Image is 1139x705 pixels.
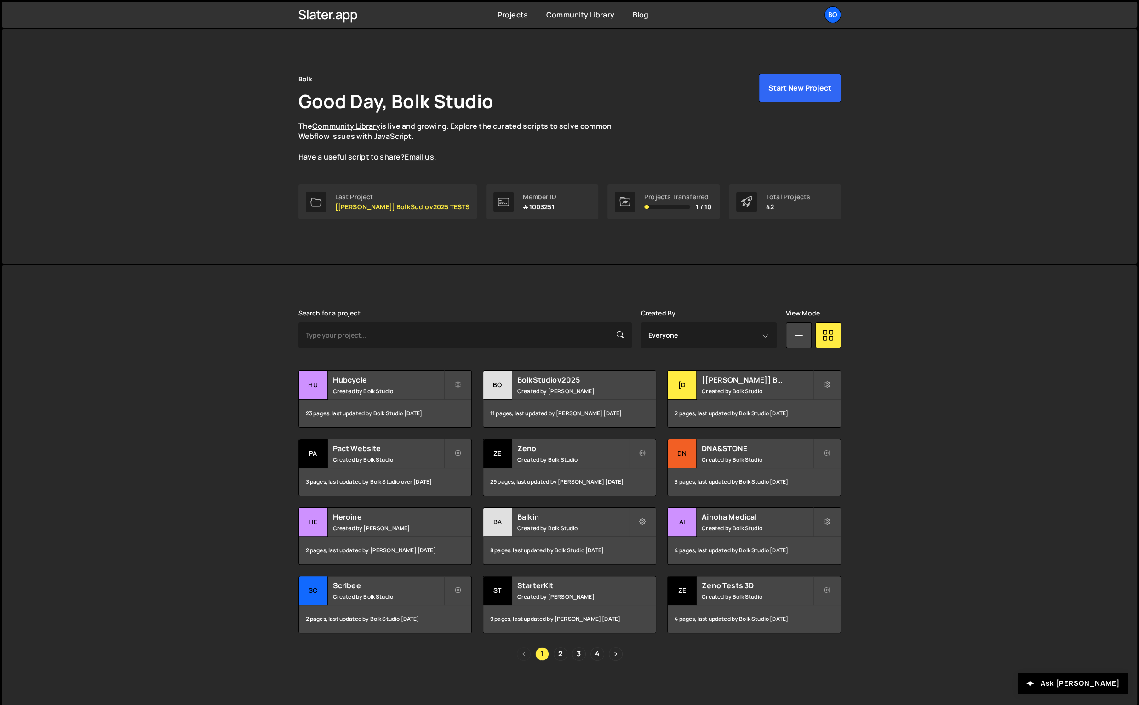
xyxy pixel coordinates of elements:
[1018,673,1128,694] button: Ask [PERSON_NAME]
[333,593,444,601] small: Created by Bolk Studio
[483,576,512,605] div: St
[667,439,841,496] a: DN DNA&STONE Created by Bolk Studio 3 pages, last updated by Bolk Studio [DATE]
[335,193,470,201] div: Last Project
[299,508,328,537] div: He
[483,537,656,564] div: 8 pages, last updated by Bolk Studio [DATE]
[633,10,649,20] a: Blog
[483,508,512,537] div: Ba
[523,203,556,211] p: #1003251
[702,375,813,385] h2: [[PERSON_NAME]] BolkSudiov2025 TESTS
[641,310,676,317] label: Created By
[405,152,434,162] a: Email us
[590,647,604,661] a: Page 4
[702,456,813,464] small: Created by Bolk Studio
[298,647,841,661] div: Pagination
[298,439,472,496] a: Pa Pact Website Created by Bolk Studio 3 pages, last updated by Bolk Studio over [DATE]
[483,576,656,633] a: St StarterKit Created by [PERSON_NAME] 9 pages, last updated by [PERSON_NAME] [DATE]
[333,512,444,522] h2: Heroine
[312,121,380,131] a: Community Library
[702,593,813,601] small: Created by Bolk Studio
[766,193,810,201] div: Total Projects
[517,524,628,532] small: Created by Bolk Studio
[333,443,444,453] h2: Pact Website
[333,387,444,395] small: Created by Bolk Studio
[667,370,841,428] a: [D [[PERSON_NAME]] BolkSudiov2025 TESTS Created by Bolk Studio 2 pages, last updated by Bolk Stud...
[702,580,813,590] h2: Zeno Tests 3D
[668,537,840,564] div: 4 pages, last updated by Bolk Studio [DATE]
[298,576,472,633] a: Sc Scribee Created by Bolk Studio 2 pages, last updated by Bolk Studio [DATE]
[298,88,493,114] h1: Good Day, Bolk Studio
[333,456,444,464] small: Created by Bolk Studio
[667,576,841,633] a: Ze Zeno Tests 3D Created by Bolk Studio 4 pages, last updated by Bolk Studio [DATE]
[299,439,328,468] div: Pa
[298,322,632,348] input: Type your project...
[517,443,628,453] h2: Zeno
[786,310,820,317] label: View Mode
[298,370,472,428] a: Hu Hubcycle Created by Bolk Studio 23 pages, last updated by Bolk Studio [DATE]
[299,371,328,400] div: Hu
[517,387,628,395] small: Created by [PERSON_NAME]
[668,439,697,468] div: DN
[517,375,628,385] h2: BolkStudiov2025
[333,524,444,532] small: Created by [PERSON_NAME]
[572,647,586,661] a: Page 3
[333,375,444,385] h2: Hubcycle
[667,507,841,565] a: Ai Ainoha Medical Created by Bolk Studio 4 pages, last updated by Bolk Studio [DATE]
[298,184,477,219] a: Last Project [[PERSON_NAME]] BolkSudiov2025 TESTS
[609,647,623,661] a: Next page
[299,605,471,633] div: 2 pages, last updated by Bolk Studio [DATE]
[702,443,813,453] h2: DNA&STONE
[668,400,840,427] div: 2 pages, last updated by Bolk Studio [DATE]
[483,468,656,496] div: 29 pages, last updated by [PERSON_NAME] [DATE]
[554,647,567,661] a: Page 2
[517,580,628,590] h2: StarterKit
[523,193,556,201] div: Member ID
[702,512,813,522] h2: Ainoha Medical
[498,10,528,20] a: Projects
[483,371,512,400] div: Bo
[298,121,630,162] p: The is live and growing. Explore the curated scripts to solve common Webflow issues with JavaScri...
[299,537,471,564] div: 2 pages, last updated by [PERSON_NAME] [DATE]
[483,400,656,427] div: 11 pages, last updated by [PERSON_NAME] [DATE]
[299,576,328,605] div: Sc
[668,508,697,537] div: Ai
[668,468,840,496] div: 3 pages, last updated by Bolk Studio [DATE]
[668,605,840,633] div: 4 pages, last updated by Bolk Studio [DATE]
[298,74,313,85] div: Bolk
[668,576,697,605] div: Ze
[299,400,471,427] div: 23 pages, last updated by Bolk Studio [DATE]
[298,310,361,317] label: Search for a project
[299,468,471,496] div: 3 pages, last updated by Bolk Studio over [DATE]
[824,6,841,23] a: Bo
[759,74,841,102] button: Start New Project
[517,456,628,464] small: Created by Bolk Studio
[517,512,628,522] h2: Balkin
[766,203,810,211] p: 42
[483,507,656,565] a: Ba Balkin Created by Bolk Studio 8 pages, last updated by Bolk Studio [DATE]
[644,193,711,201] div: Projects Transferred
[483,439,656,496] a: Ze Zeno Created by Bolk Studio 29 pages, last updated by [PERSON_NAME] [DATE]
[668,371,697,400] div: [D
[483,605,656,633] div: 9 pages, last updated by [PERSON_NAME] [DATE]
[546,10,614,20] a: Community Library
[702,387,813,395] small: Created by Bolk Studio
[298,507,472,565] a: He Heroine Created by [PERSON_NAME] 2 pages, last updated by [PERSON_NAME] [DATE]
[696,203,711,211] span: 1 / 10
[335,203,470,211] p: [[PERSON_NAME]] BolkSudiov2025 TESTS
[483,370,656,428] a: Bo BolkStudiov2025 Created by [PERSON_NAME] 11 pages, last updated by [PERSON_NAME] [DATE]
[702,524,813,532] small: Created by Bolk Studio
[483,439,512,468] div: Ze
[333,580,444,590] h2: Scribee
[517,593,628,601] small: Created by [PERSON_NAME]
